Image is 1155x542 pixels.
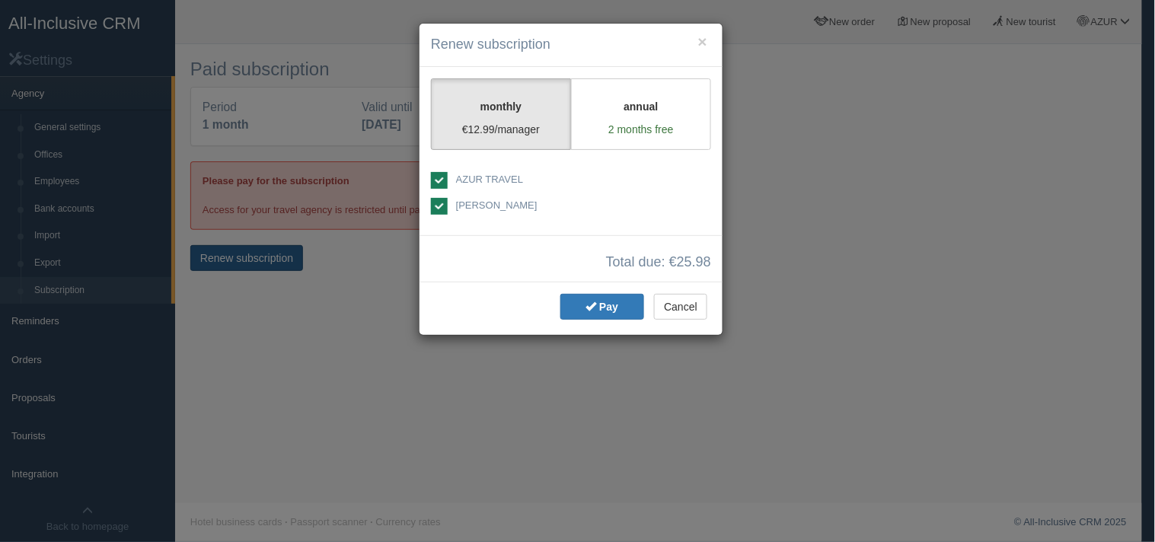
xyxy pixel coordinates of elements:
[698,33,707,49] button: ×
[599,301,618,313] span: Pay
[456,174,523,185] span: AZUR TRAVEL
[456,199,538,211] span: [PERSON_NAME]
[654,294,707,320] button: Cancel
[606,255,711,270] span: Total due: €
[677,254,711,269] span: 25.98
[441,99,561,114] p: monthly
[560,294,644,320] button: Pay
[441,122,561,137] p: €12.99/manager
[581,122,701,137] p: 2 months free
[431,35,711,55] h4: Renew subscription
[581,99,701,114] p: annual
